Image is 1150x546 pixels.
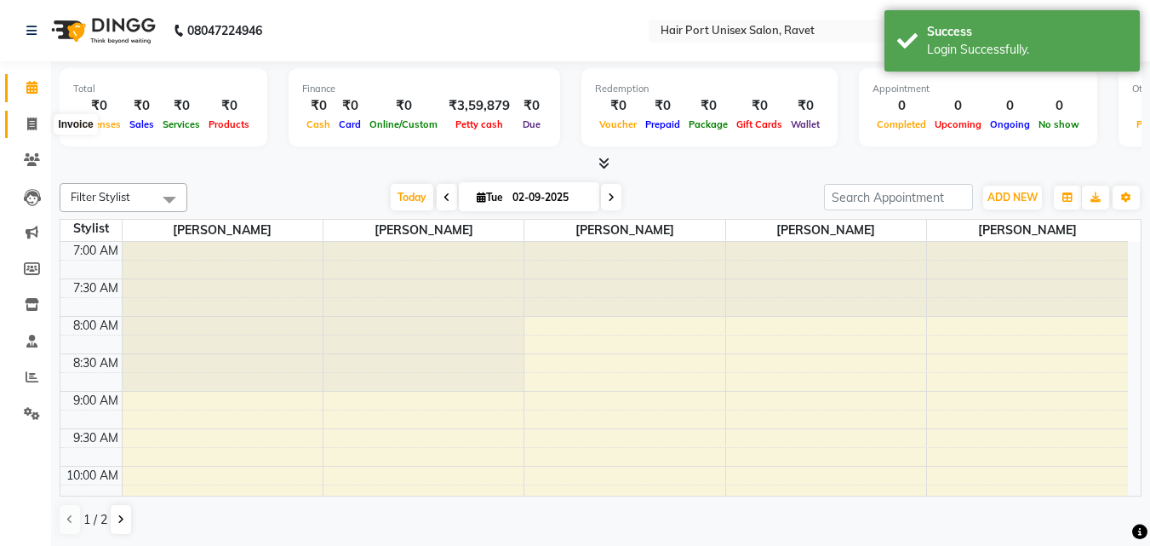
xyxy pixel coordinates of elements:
[158,118,204,130] span: Services
[391,184,433,210] span: Today
[71,190,130,204] span: Filter Stylist
[987,191,1038,204] span: ADD NEW
[986,118,1034,130] span: Ongoing
[83,511,107,529] span: 1 / 2
[472,191,507,204] span: Tue
[641,96,684,116] div: ₹0
[595,96,641,116] div: ₹0
[930,118,986,130] span: Upcoming
[507,185,592,210] input: 2025-09-02
[787,118,824,130] span: Wallet
[302,82,546,96] div: Finance
[125,96,158,116] div: ₹0
[73,82,254,96] div: Total
[187,7,262,55] b: 08047224946
[684,118,732,130] span: Package
[927,220,1128,241] span: [PERSON_NAME]
[442,96,517,116] div: ₹3,59,879
[323,220,524,241] span: [PERSON_NAME]
[1034,96,1084,116] div: 0
[365,118,442,130] span: Online/Custom
[595,118,641,130] span: Voucher
[732,96,787,116] div: ₹0
[60,220,122,238] div: Stylist
[365,96,442,116] div: ₹0
[726,220,926,241] span: [PERSON_NAME]
[1034,118,1084,130] span: No show
[930,96,986,116] div: 0
[43,7,160,55] img: logo
[873,118,930,130] span: Completed
[641,118,684,130] span: Prepaid
[983,186,1042,210] button: ADD NEW
[73,96,125,116] div: ₹0
[684,96,732,116] div: ₹0
[70,354,122,372] div: 8:30 AM
[451,118,507,130] span: Petty cash
[158,96,204,116] div: ₹0
[302,118,335,130] span: Cash
[873,96,930,116] div: 0
[70,279,122,297] div: 7:30 AM
[517,96,546,116] div: ₹0
[518,118,545,130] span: Due
[986,96,1034,116] div: 0
[524,220,724,241] span: [PERSON_NAME]
[595,82,824,96] div: Redemption
[70,392,122,410] div: 9:00 AM
[63,467,122,485] div: 10:00 AM
[927,23,1127,41] div: Success
[54,114,97,135] div: Invoice
[125,118,158,130] span: Sales
[335,96,365,116] div: ₹0
[787,96,824,116] div: ₹0
[302,96,335,116] div: ₹0
[873,82,1084,96] div: Appointment
[824,184,973,210] input: Search Appointment
[123,220,323,241] span: [PERSON_NAME]
[70,317,122,335] div: 8:00 AM
[732,118,787,130] span: Gift Cards
[70,429,122,447] div: 9:30 AM
[70,242,122,260] div: 7:00 AM
[204,96,254,116] div: ₹0
[927,41,1127,59] div: Login Successfully.
[335,118,365,130] span: Card
[204,118,254,130] span: Products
